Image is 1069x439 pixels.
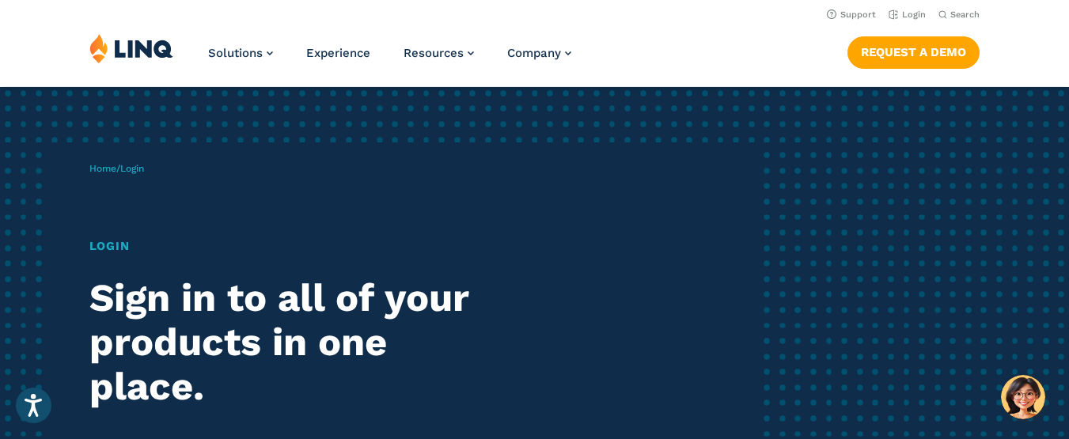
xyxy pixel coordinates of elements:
span: Solutions [208,46,263,60]
span: Resources [404,46,464,60]
nav: Button Navigation [847,33,980,68]
a: Solutions [208,46,273,60]
button: Open Search Bar [938,9,980,21]
span: Search [950,9,980,20]
nav: Primary Navigation [208,33,571,85]
a: Login [889,9,926,20]
h1: Login [89,237,502,255]
span: Login [120,163,144,174]
a: Company [507,46,571,60]
a: Support [827,9,876,20]
a: Home [89,163,116,174]
img: LINQ | K‑12 Software [89,33,173,63]
a: Resources [404,46,474,60]
a: Request a Demo [847,36,980,68]
button: Hello, have a question? Let’s chat. [1001,375,1045,419]
h2: Sign in to all of your products in one place. [89,276,502,409]
a: Experience [306,46,370,60]
span: / [89,163,144,174]
span: Company [507,46,561,60]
